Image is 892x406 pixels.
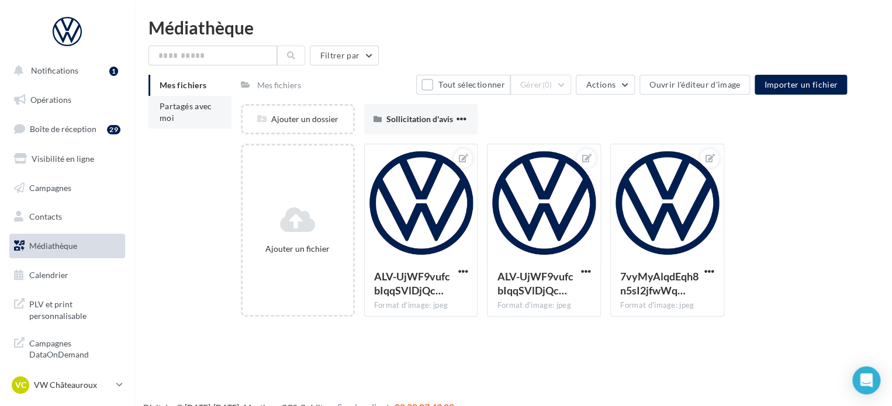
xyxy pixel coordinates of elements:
[374,270,450,297] span: ALV-UjWF9vufcbIqqSVlDjQcwm6lnkvhrzStOjL46j0ft_U2wuhcRxO5
[7,88,127,112] a: Opérations
[639,75,750,95] button: Ouvrir l'éditeur d'image
[109,67,118,76] div: 1
[148,19,878,36] div: Médiathèque
[7,147,127,171] a: Visibilité en ligne
[29,182,71,192] span: Campagnes
[7,292,127,326] a: PLV et print personnalisable
[542,80,552,89] span: (0)
[29,241,77,251] span: Médiathèque
[31,65,78,75] span: Notifications
[30,124,96,134] span: Boîte de réception
[29,270,68,280] span: Calendrier
[29,211,62,221] span: Contacts
[7,176,127,200] a: Campagnes
[29,296,120,321] span: PLV et print personnalisable
[160,101,212,123] span: Partagés avec moi
[160,80,206,90] span: Mes fichiers
[620,300,714,311] div: Format d'image: jpeg
[32,154,94,164] span: Visibilité en ligne
[852,366,880,394] div: Open Intercom Messenger
[7,58,123,83] button: Notifications 1
[497,270,573,297] span: ALV-UjWF9vufcbIqqSVlDjQcwm6lnkvhrzStOjL46j0ft_U2wuhcRxO5
[576,75,634,95] button: Actions
[310,46,379,65] button: Filtrer par
[7,263,127,287] a: Calendrier
[510,75,572,95] button: Gérer(0)
[374,300,468,311] div: Format d'image: jpeg
[30,95,71,105] span: Opérations
[9,374,125,396] a: VC VW Châteauroux
[29,335,120,360] span: Campagnes DataOnDemand
[7,204,127,229] a: Contacts
[257,79,301,91] div: Mes fichiers
[243,113,353,125] div: Ajouter un dossier
[7,331,127,365] a: Campagnes DataOnDemand
[15,379,26,391] span: VC
[247,243,348,255] div: Ajouter un fichier
[386,114,453,124] span: Sollicitation d'avis
[497,300,591,311] div: Format d'image: jpeg
[586,79,615,89] span: Actions
[416,75,510,95] button: Tout sélectionner
[620,270,699,297] span: 7vyMyAlqdEqh8n5sI2jfwWqhyTHs05Ic-lyIXzZ0UiVe495fljlDJ057z2QnEk22NjB6lo05VeV7mxL4RA=s0
[7,116,127,141] a: Boîte de réception29
[7,234,127,258] a: Médiathèque
[34,379,112,391] p: VW Châteauroux
[764,79,838,89] span: Importer un fichier
[107,125,120,134] div: 29
[755,75,847,95] button: Importer un fichier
